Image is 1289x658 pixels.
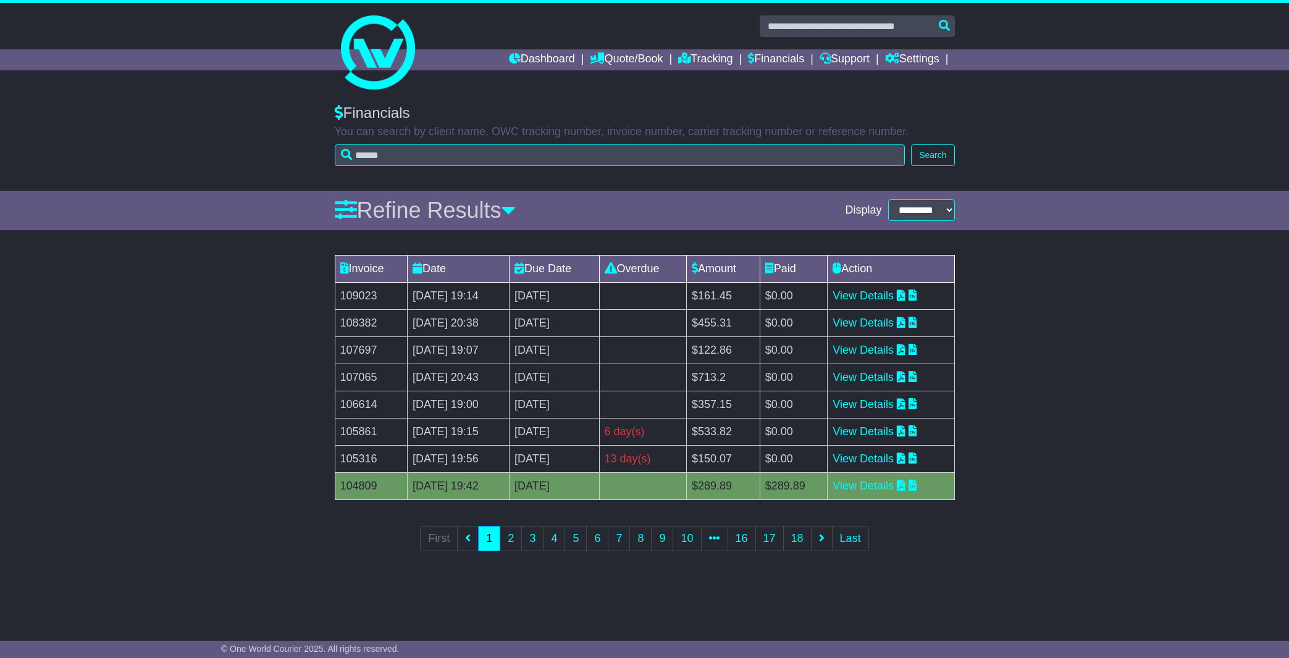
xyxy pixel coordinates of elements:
[833,317,894,329] a: View Details
[599,255,686,282] td: Overdue
[586,526,608,551] a: 6
[335,282,407,309] td: 109023
[510,418,599,445] td: [DATE]
[510,391,599,418] td: [DATE]
[407,472,509,499] td: [DATE] 19:42
[543,526,565,551] a: 4
[687,282,760,309] td: $161.45
[407,445,509,472] td: [DATE] 19:56
[510,364,599,391] td: [DATE]
[760,445,828,472] td: $0.00
[687,472,760,499] td: $289.89
[335,472,407,499] td: 104809
[407,309,509,336] td: [DATE] 20:38
[335,255,407,282] td: Invoice
[687,255,760,282] td: Amount
[820,49,870,70] a: Support
[335,104,955,122] div: Financials
[687,336,760,364] td: $122.86
[335,125,955,139] p: You can search by client name, OWC tracking number, invoice number, carrier tracking number or re...
[673,526,701,551] a: 10
[833,425,894,438] a: View Details
[651,526,673,551] a: 9
[510,472,599,499] td: [DATE]
[748,49,804,70] a: Financials
[783,526,812,551] a: 18
[833,452,894,465] a: View Details
[760,391,828,418] td: $0.00
[510,336,599,364] td: [DATE]
[335,418,407,445] td: 105861
[500,526,522,551] a: 2
[590,49,663,70] a: Quote/Book
[335,198,516,223] a: Refine Results
[521,526,544,551] a: 3
[407,391,509,418] td: [DATE] 19:00
[510,445,599,472] td: [DATE]
[760,336,828,364] td: $0.00
[687,445,760,472] td: $150.07
[608,526,630,551] a: 7
[565,526,587,551] a: 5
[911,144,954,166] button: Search
[687,364,760,391] td: $713.2
[687,418,760,445] td: $533.82
[832,526,869,551] a: Last
[760,418,828,445] td: $0.00
[687,391,760,418] td: $357.15
[335,445,407,472] td: 105316
[760,282,828,309] td: $0.00
[407,255,509,282] td: Date
[833,480,894,492] a: View Details
[828,255,954,282] td: Action
[605,451,681,467] div: 13 day(s)
[510,282,599,309] td: [DATE]
[687,309,760,336] td: $455.31
[885,49,939,70] a: Settings
[760,255,828,282] td: Paid
[510,309,599,336] td: [DATE]
[335,364,407,391] td: 107065
[407,336,509,364] td: [DATE] 19:07
[833,344,894,356] a: View Details
[760,364,828,391] td: $0.00
[335,391,407,418] td: 106614
[478,526,500,551] a: 1
[407,364,509,391] td: [DATE] 20:43
[605,423,681,440] div: 6 day(s)
[510,255,599,282] td: Due Date
[833,289,894,302] a: View Details
[728,526,756,551] a: 16
[833,371,894,383] a: View Details
[407,418,509,445] td: [DATE] 19:15
[678,49,733,70] a: Tracking
[755,526,784,551] a: 17
[629,526,652,551] a: 8
[407,282,509,309] td: [DATE] 19:14
[335,309,407,336] td: 108382
[509,49,575,70] a: Dashboard
[221,644,400,654] span: © One World Courier 2025. All rights reserved.
[335,336,407,364] td: 107697
[833,398,894,410] a: View Details
[845,204,881,217] span: Display
[760,309,828,336] td: $0.00
[760,472,828,499] td: $289.89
